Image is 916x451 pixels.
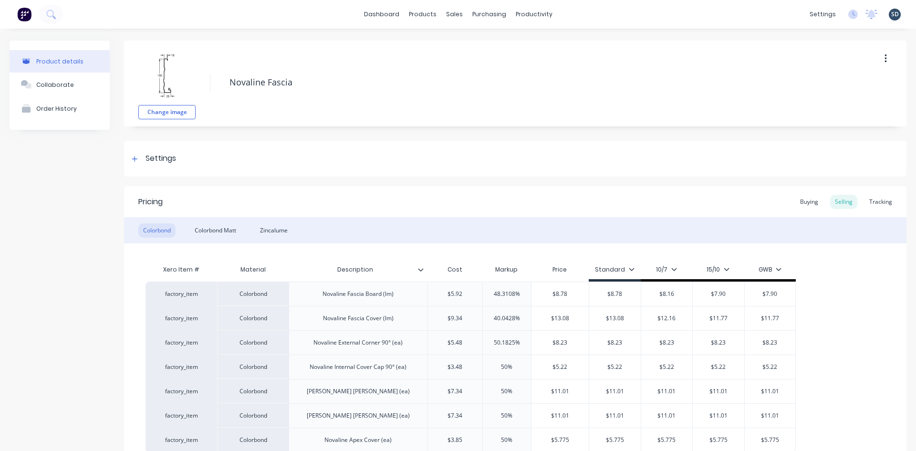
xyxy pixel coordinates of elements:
[217,260,289,279] div: Material
[217,379,289,403] div: Colorbond
[745,355,796,379] div: $5.22
[138,196,163,208] div: Pricing
[138,223,176,238] div: Colorbond
[483,306,531,330] div: 40.0428%
[595,265,635,274] div: Standard
[299,409,417,422] div: [PERSON_NAME] [PERSON_NAME] (ea)
[306,336,410,349] div: Novaline External Corner 90° (ea)
[468,7,511,21] div: purchasing
[155,363,208,371] div: factory_item
[483,379,531,403] div: 50%
[36,58,83,65] div: Product details
[299,385,417,398] div: [PERSON_NAME] [PERSON_NAME] (ea)
[641,282,693,306] div: $8.16
[745,282,796,306] div: $7.90
[531,306,589,330] div: $13.08
[217,403,289,428] div: Colorbond
[217,355,289,379] div: Colorbond
[315,288,401,300] div: Novaline Fascia Board (lm)
[531,282,589,306] div: $8.78
[143,52,191,100] img: file
[483,404,531,428] div: 50%
[190,223,241,238] div: Colorbond Matt
[17,7,31,21] img: Factory
[138,105,196,119] button: Change image
[428,355,482,379] div: $3.48
[428,404,482,428] div: $7.34
[146,306,796,330] div: factory_itemColorbondNovaline Fascia Cover (lm)$9.3440.0428%$13.08$13.08$12.16$11.77$11.77
[864,195,897,209] div: Tracking
[10,50,110,73] button: Product details
[891,10,899,19] span: SD
[482,260,531,279] div: Markup
[693,379,744,403] div: $11.01
[483,282,531,306] div: 48.3108%
[589,331,641,355] div: $8.23
[217,306,289,330] div: Colorbond
[641,331,693,355] div: $8.23
[693,404,744,428] div: $11.01
[707,265,729,274] div: 15/10
[155,290,208,298] div: factory_item
[531,379,589,403] div: $11.01
[302,361,414,373] div: Novaline Internal Cover Cap 90° (ea)
[589,379,641,403] div: $11.01
[693,306,744,330] div: $11.77
[146,282,796,306] div: factory_itemColorbondNovaline Fascia Board (lm)$5.9248.3108%$8.78$8.78$8.16$7.90$7.90
[428,282,482,306] div: $5.92
[693,355,744,379] div: $5.22
[589,404,641,428] div: $11.01
[217,282,289,306] div: Colorbond
[155,314,208,323] div: factory_item
[289,260,427,279] div: Description
[693,282,744,306] div: $7.90
[589,282,641,306] div: $8.78
[589,306,641,330] div: $13.08
[155,338,208,347] div: factory_item
[641,379,693,403] div: $11.01
[359,7,404,21] a: dashboard
[138,48,196,119] div: fileChange image
[315,312,401,325] div: Novaline Fascia Cover (lm)
[217,330,289,355] div: Colorbond
[155,436,208,444] div: factory_item
[155,387,208,396] div: factory_item
[745,379,796,403] div: $11.01
[830,195,857,209] div: Selling
[641,404,693,428] div: $11.01
[641,355,693,379] div: $5.22
[404,7,441,21] div: products
[805,7,841,21] div: settings
[146,330,796,355] div: factory_itemColorbondNovaline External Corner 90° (ea)$5.4850.1825%$8.23$8.23$8.23$8.23$8.23
[531,260,589,279] div: Price
[146,153,176,165] div: Settings
[483,355,531,379] div: 50%
[531,355,589,379] div: $5.22
[36,105,77,112] div: Order History
[745,306,796,330] div: $11.77
[428,379,482,403] div: $7.34
[428,306,482,330] div: $9.34
[483,331,531,355] div: 50.1825%
[289,258,422,282] div: Description
[428,331,482,355] div: $5.48
[146,379,796,403] div: factory_itemColorbond[PERSON_NAME] [PERSON_NAME] (ea)$7.3450%$11.01$11.01$11.01$11.01$11.01
[795,195,823,209] div: Buying
[745,404,796,428] div: $11.01
[589,355,641,379] div: $5.22
[36,81,74,88] div: Collaborate
[146,355,796,379] div: factory_itemColorbondNovaline Internal Cover Cap 90° (ea)$3.4850%$5.22$5.22$5.22$5.22$5.22
[656,265,677,274] div: 10/7
[255,223,292,238] div: Zincalume
[641,306,693,330] div: $12.16
[745,331,796,355] div: $8.23
[146,403,796,428] div: factory_itemColorbond[PERSON_NAME] [PERSON_NAME] (ea)$7.3450%$11.01$11.01$11.01$11.01$11.01
[531,331,589,355] div: $8.23
[10,96,110,120] button: Order History
[225,71,828,94] textarea: Novaline Fascia
[317,434,399,446] div: Novaline Apex Cover (ea)
[531,404,589,428] div: $11.01
[427,260,482,279] div: Cost
[441,7,468,21] div: sales
[146,260,217,279] div: Xero Item #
